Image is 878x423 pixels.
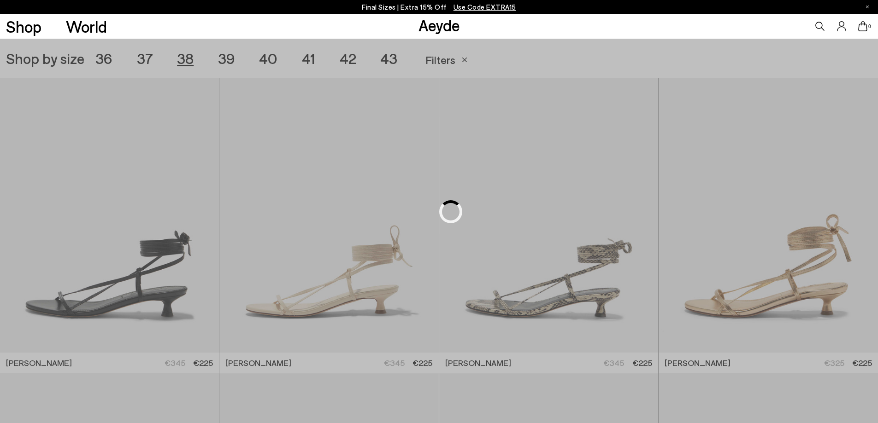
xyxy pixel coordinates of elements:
a: Aeyde [418,15,460,35]
span: Navigate to /collections/ss25-final-sizes [454,3,516,11]
span: 0 [867,24,872,29]
a: 0 [858,21,867,31]
p: Final Sizes | Extra 15% Off [362,1,516,13]
a: Shop [6,18,41,35]
a: World [66,18,107,35]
